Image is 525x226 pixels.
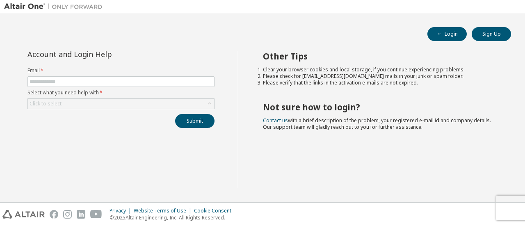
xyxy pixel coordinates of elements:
[77,210,85,219] img: linkedin.svg
[110,208,134,214] div: Privacy
[2,210,45,219] img: altair_logo.svg
[30,100,62,107] div: Click to select
[263,66,497,73] li: Clear your browser cookies and local storage, if you continue experiencing problems.
[263,51,497,62] h2: Other Tips
[427,27,467,41] button: Login
[27,51,177,57] div: Account and Login Help
[263,73,497,80] li: Please check for [EMAIL_ADDRESS][DOMAIN_NAME] mails in your junk or spam folder.
[263,117,288,124] a: Contact us
[194,208,236,214] div: Cookie Consent
[90,210,102,219] img: youtube.svg
[110,214,236,221] p: © 2025 Altair Engineering, Inc. All Rights Reserved.
[4,2,107,11] img: Altair One
[175,114,215,128] button: Submit
[27,89,215,96] label: Select what you need help with
[134,208,194,214] div: Website Terms of Use
[63,210,72,219] img: instagram.svg
[50,210,58,219] img: facebook.svg
[472,27,511,41] button: Sign Up
[263,102,497,112] h2: Not sure how to login?
[263,117,491,130] span: with a brief description of the problem, your registered e-mail id and company details. Our suppo...
[27,67,215,74] label: Email
[28,99,214,109] div: Click to select
[263,80,497,86] li: Please verify that the links in the activation e-mails are not expired.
